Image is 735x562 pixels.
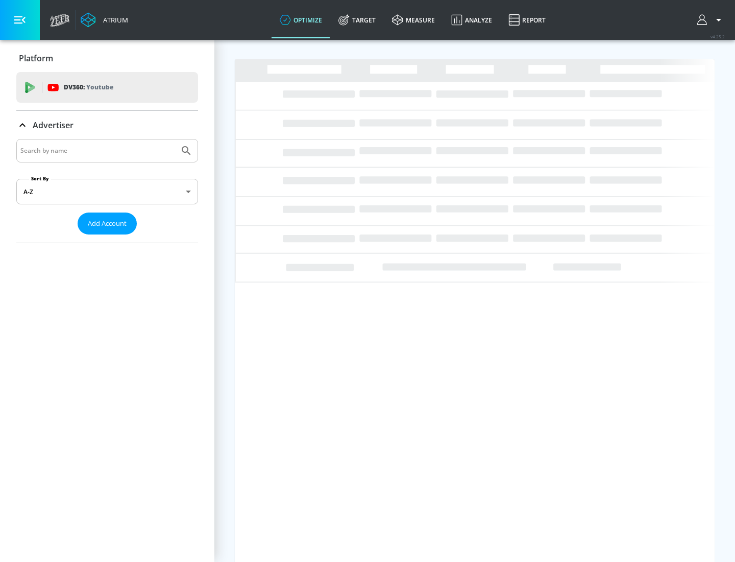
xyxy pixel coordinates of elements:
a: optimize [272,2,330,38]
a: Analyze [443,2,500,38]
a: Atrium [81,12,128,28]
div: A-Z [16,179,198,204]
input: Search by name [20,144,175,157]
div: Platform [16,44,198,73]
a: measure [384,2,443,38]
p: Youtube [86,82,113,92]
span: Add Account [88,218,127,229]
p: Platform [19,53,53,64]
div: Advertiser [16,111,198,139]
div: Advertiser [16,139,198,243]
label: Sort By [29,175,51,182]
a: Report [500,2,554,38]
nav: list of Advertiser [16,235,198,243]
a: Target [330,2,384,38]
div: Atrium [99,15,128,25]
div: DV360: Youtube [16,72,198,103]
p: Advertiser [33,120,73,131]
p: DV360: [64,82,113,93]
span: v 4.25.2 [710,34,725,39]
button: Add Account [78,213,137,235]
